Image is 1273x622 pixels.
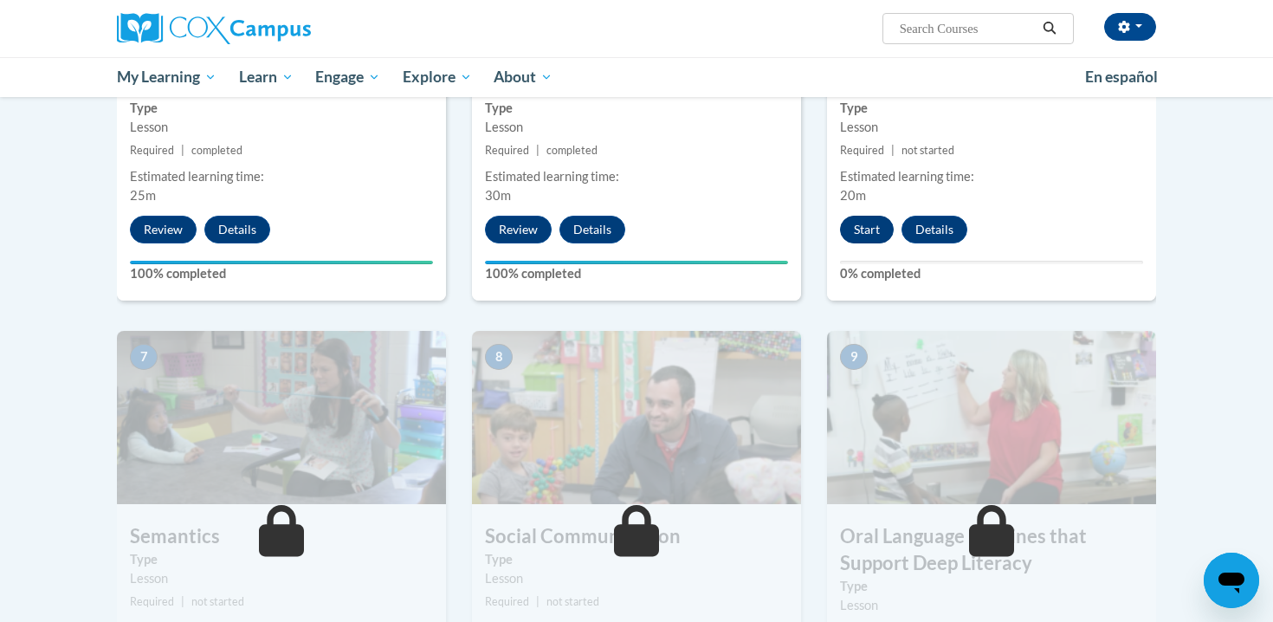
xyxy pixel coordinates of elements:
span: Engage [315,67,380,87]
label: Type [840,99,1143,118]
img: Cox Campus [117,13,311,44]
button: Details [204,216,270,243]
div: Estimated learning time: [485,167,788,186]
span: 7 [130,344,158,370]
input: Search Courses [898,18,1037,39]
h3: Social Communication [472,523,801,550]
div: Estimated learning time: [840,167,1143,186]
button: Details [901,216,967,243]
span: Explore [403,67,472,87]
span: My Learning [117,67,216,87]
span: | [181,595,184,608]
label: Type [130,550,433,569]
span: Learn [239,67,294,87]
div: Lesson [485,569,788,588]
span: About [494,67,552,87]
span: | [181,144,184,157]
div: Your progress [485,261,788,264]
span: | [536,144,540,157]
span: 20m [840,188,866,203]
div: Main menu [91,57,1182,97]
button: Start [840,216,894,243]
a: Learn [228,57,305,97]
div: Estimated learning time: [130,167,433,186]
div: Lesson [485,118,788,137]
a: Explore [391,57,483,97]
label: Type [840,577,1143,596]
span: | [536,595,540,608]
label: 100% completed [485,264,788,283]
img: Course Image [827,331,1156,504]
span: 25m [130,188,156,203]
span: Required [485,144,529,157]
button: Account Settings [1104,13,1156,41]
a: Cox Campus [117,13,446,44]
span: completed [546,144,598,157]
span: not started [901,144,954,157]
span: | [891,144,895,157]
label: Type [485,99,788,118]
a: En español [1074,59,1169,95]
h3: Semantics [117,523,446,550]
span: En español [1085,68,1158,86]
span: not started [546,595,599,608]
img: Course Image [472,331,801,504]
button: Review [485,216,552,243]
a: Engage [304,57,391,97]
label: 0% completed [840,264,1143,283]
div: Lesson [840,596,1143,615]
span: 9 [840,344,868,370]
button: Search [1037,18,1063,39]
span: Required [840,144,884,157]
span: not started [191,595,244,608]
label: Type [485,550,788,569]
button: Review [130,216,197,243]
h3: Oral Language Routines that Support Deep Literacy [827,523,1156,577]
label: Type [130,99,433,118]
button: Details [559,216,625,243]
span: 30m [485,188,511,203]
img: Course Image [117,331,446,504]
div: Your progress [130,261,433,264]
iframe: Button to launch messaging window [1204,553,1259,608]
span: Required [130,144,174,157]
span: completed [191,144,242,157]
span: 8 [485,344,513,370]
div: Lesson [130,118,433,137]
a: My Learning [106,57,228,97]
label: 100% completed [130,264,433,283]
div: Lesson [840,118,1143,137]
span: Required [130,595,174,608]
a: About [483,57,565,97]
span: Required [485,595,529,608]
div: Lesson [130,569,433,588]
